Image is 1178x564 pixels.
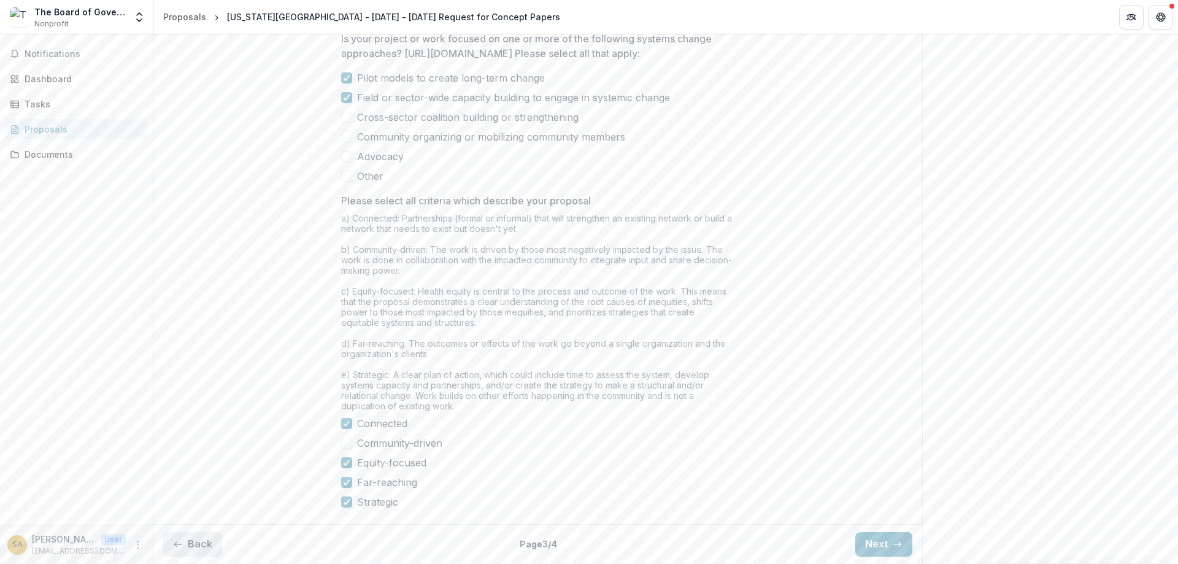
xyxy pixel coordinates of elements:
span: Advocacy [357,149,404,164]
button: Get Help [1149,5,1173,29]
div: Documents [25,148,138,161]
span: Community-driven [357,436,442,450]
div: Dashboard [25,72,138,85]
img: The Board of Governors of Missouri State University [10,7,29,27]
button: More [131,538,145,552]
button: Open entity switcher [131,5,148,29]
a: Proposals [5,119,148,139]
span: Cross-sector coalition building or strengthening [357,110,579,125]
button: Notifications [5,44,148,64]
span: Equity-focused [357,455,426,470]
button: Back [163,532,222,557]
a: Tasks [5,94,148,114]
div: [US_STATE][GEOGRAPHIC_DATA] - [DATE] - [DATE] Request for Concept Papers [227,10,560,23]
a: Dashboard [5,69,148,89]
span: Connected [357,416,407,431]
p: Is your project or work focused on one or more of the following systems change approaches? [URL][... [341,31,726,61]
div: Tasks [25,98,138,110]
a: Documents [5,144,148,164]
span: Pilot models to create long-term change [357,71,545,85]
p: User [101,534,126,545]
span: Notifications [25,49,143,60]
span: Field or sector-wide capacity building to engage in systemic change [357,90,670,105]
button: Partners [1119,5,1144,29]
div: a) Connected: Partnerships (formal or informal) that will strengthen an existing network or build... [341,213,734,416]
div: The Board of Governors of [US_STATE][GEOGRAPHIC_DATA] [34,6,126,18]
span: Strategic [357,495,398,509]
span: Community organizing or mobilizing community members [357,129,625,144]
div: Shannon Ailor [12,541,23,549]
span: Other [357,169,383,183]
a: Proposals [158,8,211,26]
button: Next [855,532,912,557]
nav: breadcrumb [158,8,565,26]
p: [EMAIL_ADDRESS][DOMAIN_NAME] [32,546,126,557]
span: Far-reaching [357,475,417,490]
span: Nonprofit [34,18,69,29]
p: [PERSON_NAME] [32,533,96,546]
p: Please select all criteria which describe your proposal [341,193,591,208]
p: Page 3 / 4 [520,538,557,550]
div: Proposals [163,10,206,23]
div: Proposals [25,123,138,136]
